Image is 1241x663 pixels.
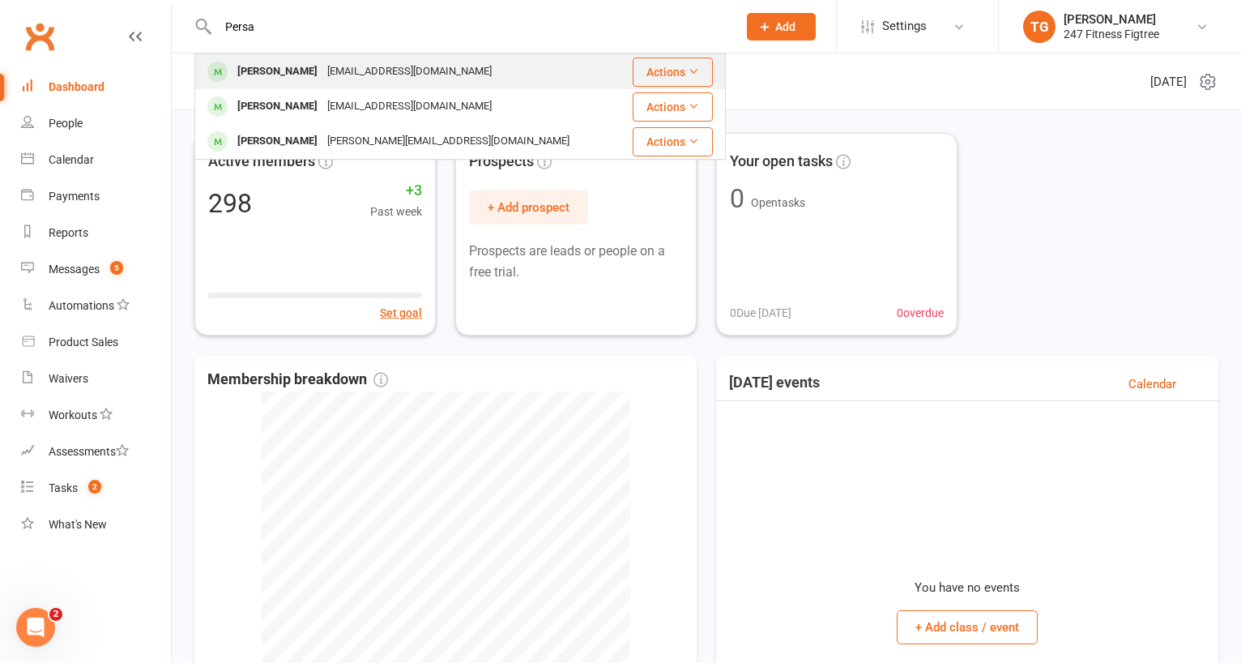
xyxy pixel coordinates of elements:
[730,186,744,212] div: 0
[747,13,816,41] button: Add
[207,368,388,391] span: Membership breakdown
[1023,11,1055,43] div: TG
[21,397,171,434] a: Workouts
[897,610,1038,644] button: + Add class / event
[1064,27,1159,41] div: 247 Fitness Figtree
[88,480,101,494] span: 2
[633,127,713,156] button: Actions
[882,8,927,45] span: Settings
[19,16,60,57] a: Clubworx
[370,179,422,203] span: +3
[232,95,322,118] div: [PERSON_NAME]
[469,190,588,225] button: + Add prospect
[633,92,713,122] button: Actions
[729,374,820,394] h3: [DATE] events
[21,288,171,324] a: Automations
[380,304,422,322] button: Set goal
[21,251,171,288] a: Messages 5
[21,434,171,470] a: Assessments
[110,261,123,275] span: 5
[21,215,171,251] a: Reports
[751,196,805,209] span: Open tasks
[49,153,94,166] div: Calendar
[49,226,88,239] div: Reports
[49,336,118,349] div: Product Sales
[49,408,97,421] div: Workouts
[897,304,944,322] span: 0 overdue
[208,190,252,216] div: 298
[1128,374,1176,394] a: Calendar
[322,95,497,118] div: [EMAIL_ADDRESS][DOMAIN_NAME]
[1064,12,1159,27] div: [PERSON_NAME]
[49,608,62,621] span: 2
[49,299,114,312] div: Automations
[21,105,171,142] a: People
[213,15,726,38] input: Search...
[21,324,171,361] a: Product Sales
[21,69,171,105] a: Dashboard
[469,241,683,282] p: Prospects are leads or people on a free trial.
[49,190,100,203] div: Payments
[370,203,422,220] span: Past week
[21,178,171,215] a: Payments
[49,80,104,93] div: Dashboard
[915,578,1020,597] p: You have no events
[1150,72,1187,92] span: [DATE]
[21,507,171,543] a: What's New
[322,130,574,153] div: [PERSON_NAME][EMAIL_ADDRESS][DOMAIN_NAME]
[21,470,171,507] a: Tasks 2
[232,60,322,83] div: [PERSON_NAME]
[469,150,534,173] span: Prospects
[730,150,833,173] span: Your open tasks
[49,445,129,458] div: Assessments
[49,263,100,276] div: Messages
[21,142,171,178] a: Calendar
[49,117,83,130] div: People
[49,481,78,494] div: Tasks
[322,60,497,83] div: [EMAIL_ADDRESS][DOMAIN_NAME]
[633,58,713,87] button: Actions
[775,20,795,33] span: Add
[21,361,171,397] a: Waivers
[16,608,55,647] iframe: Intercom live chat
[49,372,88,385] div: Waivers
[232,130,322,153] div: [PERSON_NAME]
[49,518,107,531] div: What's New
[208,150,315,173] span: Active members
[730,304,791,322] span: 0 Due [DATE]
